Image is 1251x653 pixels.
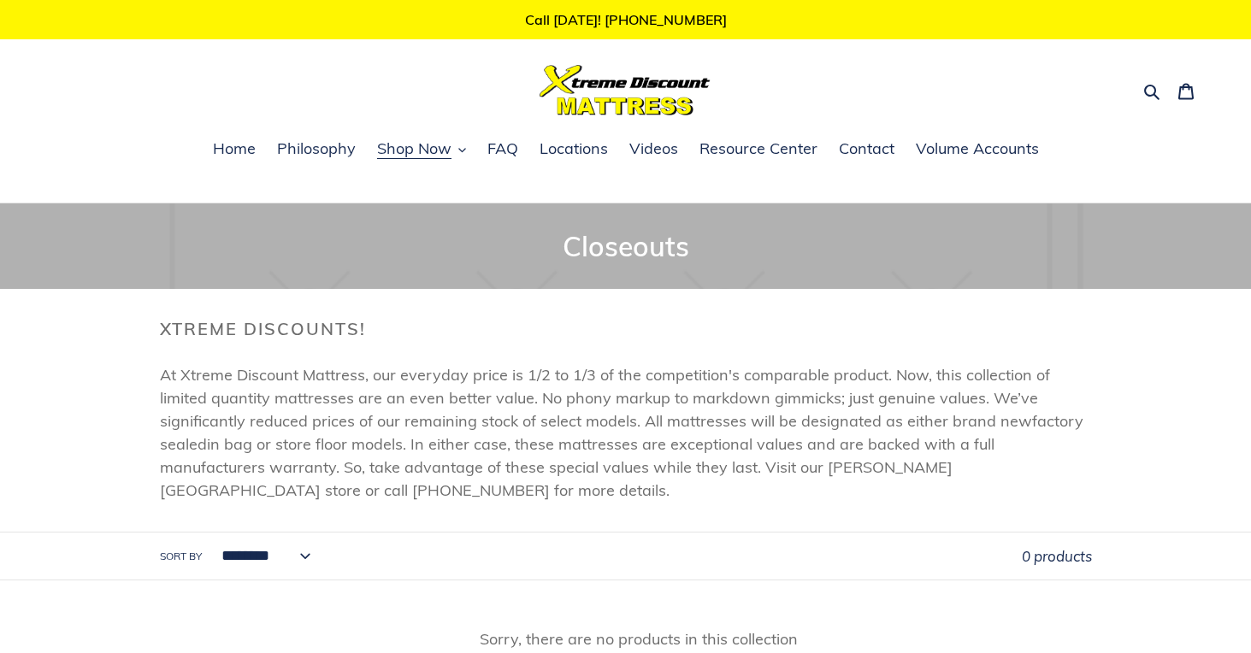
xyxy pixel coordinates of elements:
[277,138,356,159] span: Philosophy
[268,137,364,162] a: Philosophy
[160,319,1092,339] h2: Xtreme Discounts!
[1022,547,1092,565] span: 0 products
[377,138,451,159] span: Shop Now
[830,137,903,162] a: Contact
[531,137,617,162] a: Locations
[213,138,256,159] span: Home
[160,363,1092,502] p: At Xtreme Discount Mattress, our everyday price is 1/2 to 1/3 of the competition's comparable pro...
[186,627,1092,650] p: Sorry, there are no products in this collection
[487,138,518,159] span: FAQ
[540,138,608,159] span: Locations
[369,137,475,162] button: Shop Now
[691,137,826,162] a: Resource Center
[540,65,711,115] img: Xtreme Discount Mattress
[839,138,894,159] span: Contact
[699,138,817,159] span: Resource Center
[907,137,1047,162] a: Volume Accounts
[621,137,687,162] a: Videos
[629,138,678,159] span: Videos
[204,137,264,162] a: Home
[916,138,1039,159] span: Volume Accounts
[160,411,1083,454] span: factory sealed
[479,137,527,162] a: FAQ
[563,229,689,263] span: Closeouts
[160,549,202,564] label: Sort by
